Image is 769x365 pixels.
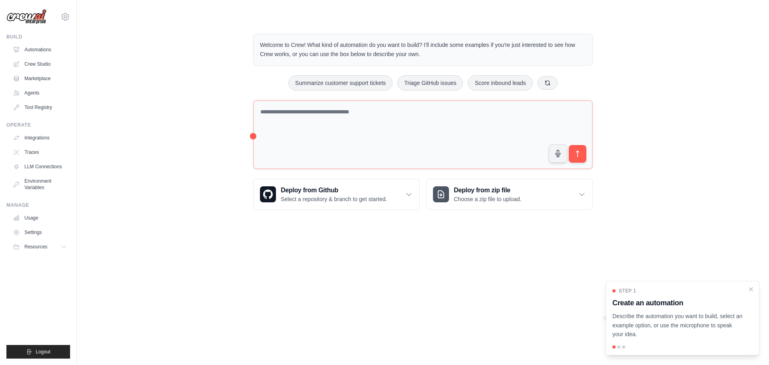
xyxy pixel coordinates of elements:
button: Summarize customer support tickets [288,75,393,91]
div: Operate [6,122,70,128]
a: Settings [10,226,70,239]
div: Manage [6,202,70,208]
a: LLM Connections [10,160,70,173]
h3: Deploy from zip file [454,186,521,195]
p: Describe the automation you want to build, select an example option, or use the microphone to spe... [612,312,743,339]
div: Build [6,34,70,40]
a: Agents [10,87,70,99]
span: Step 1 [619,288,636,294]
span: Logout [36,349,50,355]
button: Resources [10,240,70,253]
span: Resources [24,244,47,250]
button: Close walkthrough [748,286,754,292]
button: Triage GitHub issues [397,75,463,91]
a: Usage [10,212,70,224]
a: Crew Studio [10,58,70,71]
button: Logout [6,345,70,359]
img: Logo [6,9,46,24]
a: Traces [10,146,70,159]
p: Select a repository & branch to get started. [281,195,387,203]
a: Automations [10,43,70,56]
h3: Create an automation [612,297,743,309]
p: Choose a zip file to upload. [454,195,521,203]
button: Score inbound leads [468,75,533,91]
p: Welcome to Crew! What kind of automation do you want to build? I'll include some examples if you'... [260,40,586,59]
a: Marketplace [10,72,70,85]
a: Tool Registry [10,101,70,114]
a: Environment Variables [10,175,70,194]
h3: Deploy from Github [281,186,387,195]
a: Integrations [10,131,70,144]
